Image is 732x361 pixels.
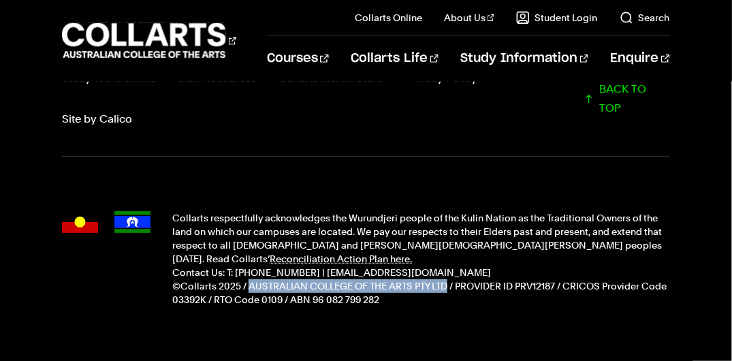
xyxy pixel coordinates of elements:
[351,36,439,81] a: Collarts Life
[114,211,150,233] img: Torres Strait Islander flag
[172,211,669,266] p: Collarts respectfully acknowledges the Wurundjeri people of the Kulin Nation as the Traditional O...
[62,110,132,129] a: Site by Calico
[460,36,588,81] a: Study Information
[62,41,669,157] div: Additional links and back-to-top button
[620,11,670,25] a: Search
[172,266,669,279] p: Contact Us: T: [PHONE_NUMBER] | [EMAIL_ADDRESS][DOMAIN_NAME]
[62,21,233,60] div: Go to homepage
[444,11,494,25] a: About Us
[62,69,561,129] nav: Footer navigation
[62,211,150,307] div: Acknowledgment flags
[610,36,669,81] a: Enquire
[267,36,329,81] a: Courses
[62,211,98,233] img: Australian Aboriginal flag
[172,279,669,307] p: ©Collarts 2025 / AUSTRALIAN COLLEGE OF THE ARTS PTY LTD / PROVIDER ID PRV12187 / CRICOS Provider ...
[516,11,598,25] a: Student Login
[355,11,422,25] a: Collarts Online
[584,69,670,129] a: Scroll back to top of the page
